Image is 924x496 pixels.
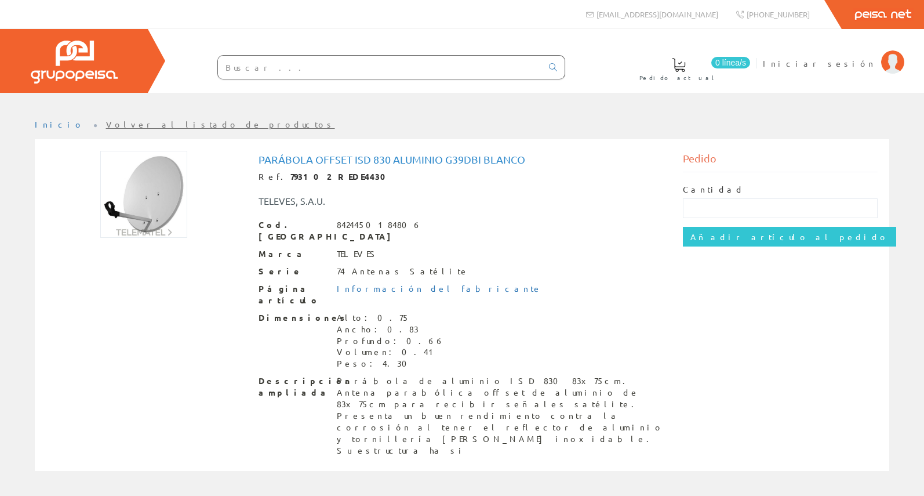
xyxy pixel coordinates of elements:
[259,154,665,165] h1: Parábola offset ISD 830 aluminio G39dBi blanco
[259,248,328,260] span: Marca
[683,151,878,172] div: Pedido
[639,72,718,84] span: Pedido actual
[35,119,84,129] a: Inicio
[290,171,394,182] strong: 793102 REDE4430
[259,283,328,306] span: Página artículo
[337,335,445,347] div: Profundo: 0.66
[763,57,875,69] span: Iniciar sesión
[337,248,380,260] div: TELEVES
[106,119,335,129] a: Volver al listado de productos
[747,9,810,19] span: [PHONE_NUMBER]
[683,184,744,195] label: Cantidad
[259,219,328,242] span: Cod. [GEOGRAPHIC_DATA]
[259,171,665,183] div: Ref.
[259,375,328,399] span: Descripción ampliada
[250,194,497,208] div: TELEVES, S.A.U.
[763,48,904,59] a: Iniciar sesión
[31,41,118,84] img: Grupo Peisa
[100,151,187,238] img: Foto artículo Parábola offset ISD 830 aluminio G39dBi blanco (150x150)
[218,56,542,79] input: Buscar ...
[337,219,422,231] div: 8424450184806
[683,227,896,247] input: Añadir artículo al pedido
[337,312,445,324] div: Alto: 0.75
[337,266,469,277] div: 74 Antenas Satélite
[337,375,665,457] div: Parábola de aluminio ISD 830 83x75cm. Antena parabólica offset de aluminio de 83x75cm para recibi...
[337,283,542,294] a: Información del fabricante
[259,266,328,277] span: Serie
[596,9,718,19] span: [EMAIL_ADDRESS][DOMAIN_NAME]
[711,57,750,68] span: 0 línea/s
[259,312,328,324] span: Dimensiones
[337,346,445,358] div: Volumen: 0.41
[337,358,445,370] div: Peso: 4.30
[337,324,445,335] div: Ancho: 0.83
